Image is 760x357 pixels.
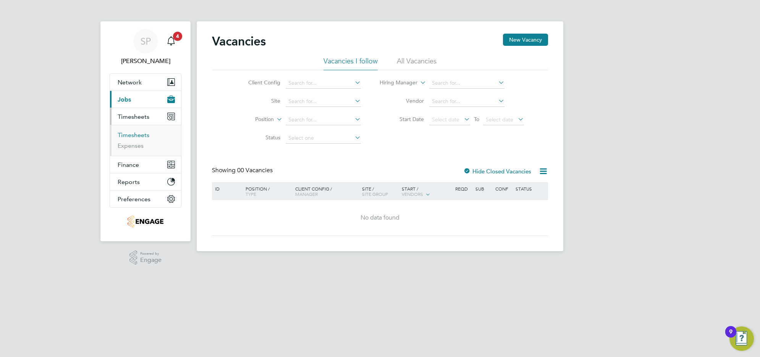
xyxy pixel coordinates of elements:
input: Search for... [286,115,361,125]
a: Go to home page [110,215,181,228]
div: Reqd [453,182,473,195]
div: Status [514,182,547,195]
label: Hide Closed Vacancies [463,168,531,175]
span: Sophie Perry [110,57,181,66]
span: Finance [118,161,139,168]
span: 4 [173,32,182,41]
div: No data found [213,214,547,222]
span: Engage [140,257,162,263]
div: Conf [493,182,513,195]
button: Preferences [110,191,181,207]
label: Start Date [380,116,424,123]
label: Status [236,134,280,141]
span: Select date [432,116,459,123]
span: Preferences [118,195,150,203]
a: Expenses [118,142,144,149]
button: Reports [110,173,181,190]
span: Type [246,191,256,197]
a: Powered byEngage [129,250,162,265]
span: Vendors [402,191,423,197]
span: SP [141,36,151,46]
span: Site Group [362,191,388,197]
li: Vacancies I follow [323,57,378,70]
div: Client Config / [293,182,360,200]
div: ID [213,182,240,195]
div: 9 [729,332,733,342]
span: Manager [295,191,318,197]
span: Powered by [140,250,162,257]
label: Position [230,116,274,123]
div: Sub [474,182,493,195]
input: Search for... [286,96,361,107]
input: Search for... [286,78,361,89]
label: Vendor [380,97,424,104]
a: Timesheets [118,131,149,139]
li: All Vacancies [397,57,437,70]
input: Select one [286,133,361,144]
button: Timesheets [110,108,181,125]
div: Site / [360,182,400,200]
input: Search for... [429,96,505,107]
label: Site [236,97,280,104]
button: Open Resource Center, 9 new notifications [729,326,754,351]
span: Network [118,79,142,86]
button: Finance [110,156,181,173]
div: Position / [240,182,293,200]
button: Jobs [110,91,181,108]
span: To [472,114,482,124]
span: Timesheets [118,113,149,120]
div: Timesheets [110,125,181,156]
a: SP[PERSON_NAME] [110,29,181,66]
span: Reports [118,178,140,186]
span: 00 Vacancies [237,166,273,174]
span: Select date [486,116,513,123]
div: Showing [212,166,274,174]
button: Network [110,74,181,90]
span: Jobs [118,96,131,103]
nav: Main navigation [100,21,191,241]
label: Hiring Manager [374,79,417,87]
div: Start / [400,182,453,201]
img: jjfox-logo-retina.png [128,215,163,228]
h2: Vacancies [212,34,266,49]
button: New Vacancy [503,34,548,46]
input: Search for... [429,78,505,89]
label: Client Config [236,79,280,86]
a: 4 [163,29,179,53]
